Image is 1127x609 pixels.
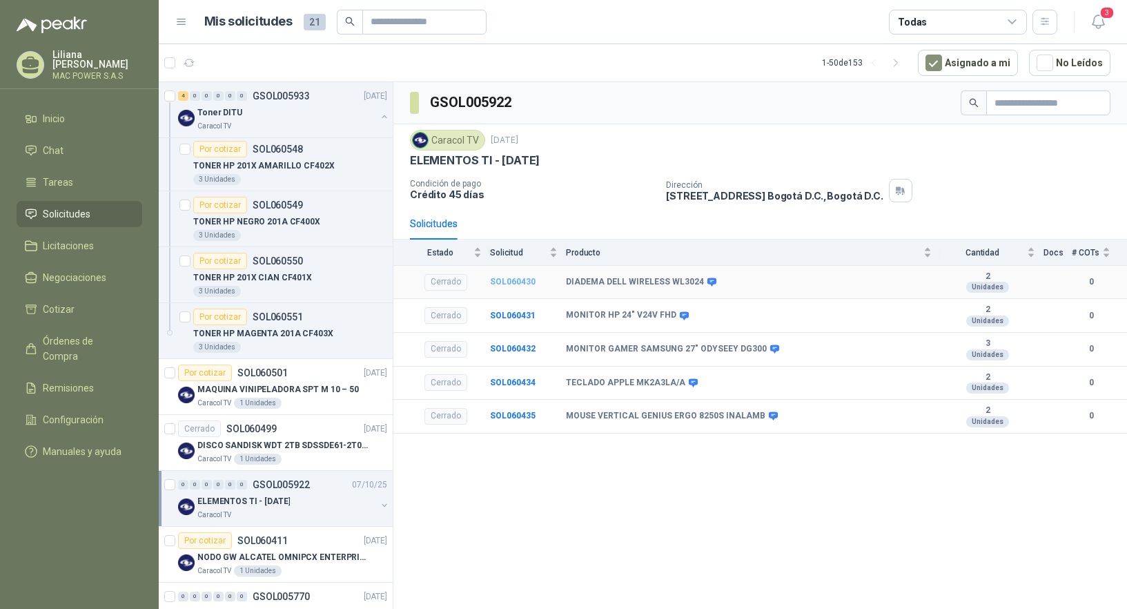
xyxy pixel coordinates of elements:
[159,191,393,247] a: Por cotizarSOL060549TONER HP NEGRO 201A CF400X3 Unidades
[178,480,188,490] div: 0
[1072,309,1110,322] b: 0
[178,88,390,132] a: 4 0 0 0 0 0 GSOL005933[DATE] Company LogoToner DITUCaracol TV
[197,383,359,396] p: MAQUINA VINIPELADORA SPT M 10 – 50
[410,130,485,151] div: Caracol TV
[566,344,767,355] b: MONITOR GAMER SAMSUNG 27" ODYSEEY DG300
[490,277,536,287] b: SOL060430
[17,296,142,322] a: Cotizar
[213,480,224,490] div: 0
[253,256,303,266] p: SOL060550
[491,134,518,147] p: [DATE]
[193,342,241,353] div: 3 Unidades
[1043,240,1072,265] th: Docs
[969,98,979,108] span: search
[940,248,1024,258] span: Cantidad
[43,143,63,158] span: Chat
[253,144,303,154] p: SOL060548
[490,411,536,420] a: SOL060435
[490,311,536,320] b: SOL060431
[490,248,547,258] span: Solicitud
[202,480,212,490] div: 0
[197,551,369,564] p: NODO GW ALCATEL OMNIPCX ENTERPRISE SIP
[178,443,195,459] img: Company Logo
[966,349,1009,360] div: Unidades
[490,378,536,387] a: SOL060434
[43,380,94,396] span: Remisiones
[304,14,326,30] span: 21
[1072,342,1110,356] b: 0
[424,274,467,291] div: Cerrado
[178,91,188,101] div: 4
[178,476,390,521] a: 0 0 0 0 0 0 GSOL00592207/10/25 Company LogoELEMENTOS TI - [DATE]Caracol TV
[1072,376,1110,389] b: 0
[225,480,235,490] div: 0
[253,312,303,322] p: SOL060551
[234,454,282,465] div: 1 Unidades
[413,133,428,148] img: Company Logo
[193,253,247,269] div: Por cotizar
[666,190,883,202] p: [STREET_ADDRESS] Bogotá D.C. , Bogotá D.C.
[193,174,241,185] div: 3 Unidades
[253,200,303,210] p: SOL060549
[234,565,282,577] div: 1 Unidades
[178,365,232,381] div: Por cotizar
[43,111,65,126] span: Inicio
[43,333,129,364] span: Órdenes de Compra
[364,423,387,436] p: [DATE]
[237,592,247,601] div: 0
[190,480,200,490] div: 0
[1029,50,1110,76] button: No Leídos
[940,304,1035,316] b: 2
[193,159,335,173] p: TONER HP 201X AMARILLO CF402X
[410,153,540,168] p: ELEMENTOS TI - [DATE]
[253,91,310,101] p: GSOL005933
[940,372,1035,383] b: 2
[17,328,142,369] a: Órdenes de Compra
[17,375,142,401] a: Remisiones
[17,201,142,227] a: Solicitudes
[159,415,393,471] a: CerradoSOL060499[DATE] Company LogoDISCO SANDISK WDT 2TB SDSSDE61-2T00-G25Caracol TV1 Unidades
[424,408,467,425] div: Cerrado
[410,179,655,188] p: Condición de pago
[43,238,94,253] span: Licitaciones
[197,121,231,132] p: Caracol TV
[193,197,247,213] div: Por cotizar
[197,454,231,465] p: Caracol TV
[393,240,490,265] th: Estado
[966,416,1009,427] div: Unidades
[159,247,393,303] a: Por cotizarSOL060550TONER HP 201X CIAN CF401X3 Unidades
[253,480,310,490] p: GSOL005922
[566,277,704,288] b: DIADEMA DELL WIRELESS WL3024
[17,407,142,433] a: Configuración
[566,378,685,389] b: TECLADO APPLE MK2A3LA/A
[43,412,104,427] span: Configuración
[666,180,883,190] p: Dirección
[178,387,195,403] img: Company Logo
[822,52,907,74] div: 1 - 50 de 153
[966,383,1009,394] div: Unidades
[202,592,212,601] div: 0
[193,271,312,284] p: TONER HP 201X CIAN CF401X
[966,316,1009,327] div: Unidades
[410,216,458,231] div: Solicitudes
[197,106,242,119] p: Toner DITU
[490,240,566,265] th: Solicitud
[159,527,393,583] a: Por cotizarSOL060411[DATE] Company LogoNODO GW ALCATEL OMNIPCX ENTERPRISE SIPCaracol TV1 Unidades
[364,534,387,548] p: [DATE]
[17,438,142,465] a: Manuales y ayuda
[940,271,1035,282] b: 2
[410,188,655,200] p: Crédito 45 días
[253,592,310,601] p: GSOL005770
[193,309,247,325] div: Por cotizar
[204,12,293,32] h1: Mis solicitudes
[178,554,195,571] img: Company Logo
[17,106,142,132] a: Inicio
[966,282,1009,293] div: Unidades
[424,374,467,391] div: Cerrado
[43,175,73,190] span: Tareas
[193,286,241,297] div: 3 Unidades
[43,206,90,222] span: Solicitudes
[178,420,221,437] div: Cerrado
